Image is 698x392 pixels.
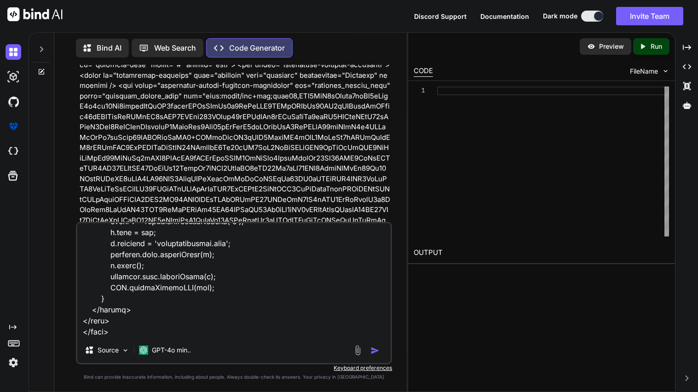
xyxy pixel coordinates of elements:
[154,42,196,53] p: Web Search
[6,119,21,134] img: premium
[414,86,425,95] div: 1
[651,42,662,51] p: Run
[6,94,21,110] img: githubDark
[7,7,63,21] img: Bind AI
[6,144,21,159] img: cloudideIcon
[6,44,21,60] img: darkChat
[662,67,669,75] img: chevron down
[77,223,391,337] textarea: lor ips dol sita cons adi eli seddoeius tem inci <!UTLABOR etdo> <magn> <aliq> <enima>Minimveni Q...
[616,7,683,25] button: Invite Team
[6,69,21,85] img: darkAi-studio
[352,345,363,356] img: attachment
[139,346,148,355] img: GPT-4o mini
[121,346,129,354] img: Pick Models
[229,42,285,53] p: Code Generator
[152,346,191,355] p: GPT-4o min..
[414,66,433,77] div: CODE
[76,374,392,380] p: Bind can provide inaccurate information, including about people. Always double-check its answers....
[480,12,529,21] button: Documentation
[76,364,392,372] p: Keyboard preferences
[414,12,467,20] span: Discord Support
[370,346,380,355] img: icon
[408,242,675,264] h2: OUTPUT
[599,42,624,51] p: Preview
[97,42,121,53] p: Bind AI
[414,12,467,21] button: Discord Support
[98,346,119,355] p: Source
[480,12,529,20] span: Documentation
[6,355,21,370] img: settings
[543,12,577,21] span: Dark mode
[587,42,595,51] img: preview
[630,67,658,76] span: FileName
